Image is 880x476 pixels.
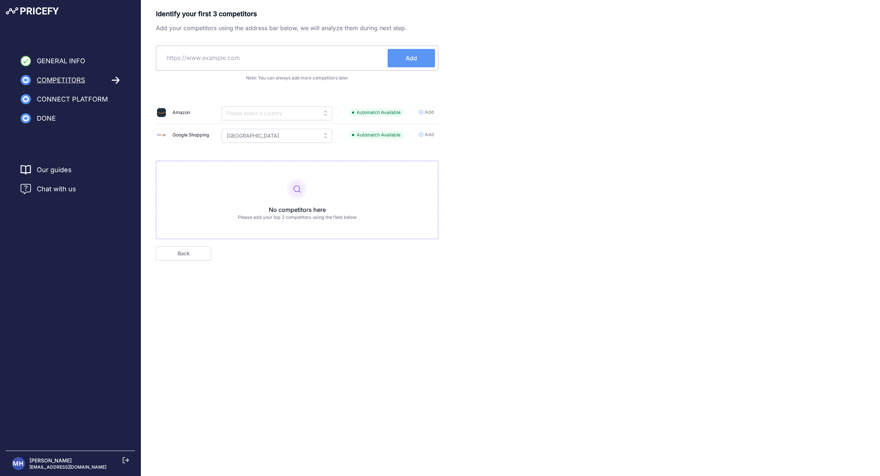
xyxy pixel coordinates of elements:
[174,214,420,221] p: Please add your top 3 competitors using the field below
[37,184,76,194] span: Chat with us
[29,457,106,464] p: [PERSON_NAME]
[425,131,434,138] span: Add
[425,109,434,116] span: Add
[222,129,332,143] input: Please select a country
[37,94,108,104] span: Connect Platform
[172,109,190,116] div: Amazon
[349,109,404,117] span: Automatch Available
[37,113,56,124] span: Done
[37,75,85,85] span: Competitors
[21,184,76,194] a: Chat with us
[156,75,438,81] p: Note: You can always add more competitors later
[156,24,438,32] p: Add your competitors using the address bar below, we will analyze them during next step.
[406,54,417,63] span: Add
[388,49,435,67] button: Add
[6,7,59,15] img: Pricefy Logo
[349,131,404,139] span: Automatch Available
[37,56,85,66] span: General Info
[174,205,420,214] p: No competitors here
[156,9,438,19] p: Identify your first 3 competitors
[222,106,332,120] input: Please select a country
[156,246,211,260] a: Back
[29,464,106,470] p: [EMAIL_ADDRESS][DOMAIN_NAME]
[159,49,388,67] input: https://www.example.com
[172,132,209,139] div: Google Shopping
[37,165,72,175] a: Our guides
